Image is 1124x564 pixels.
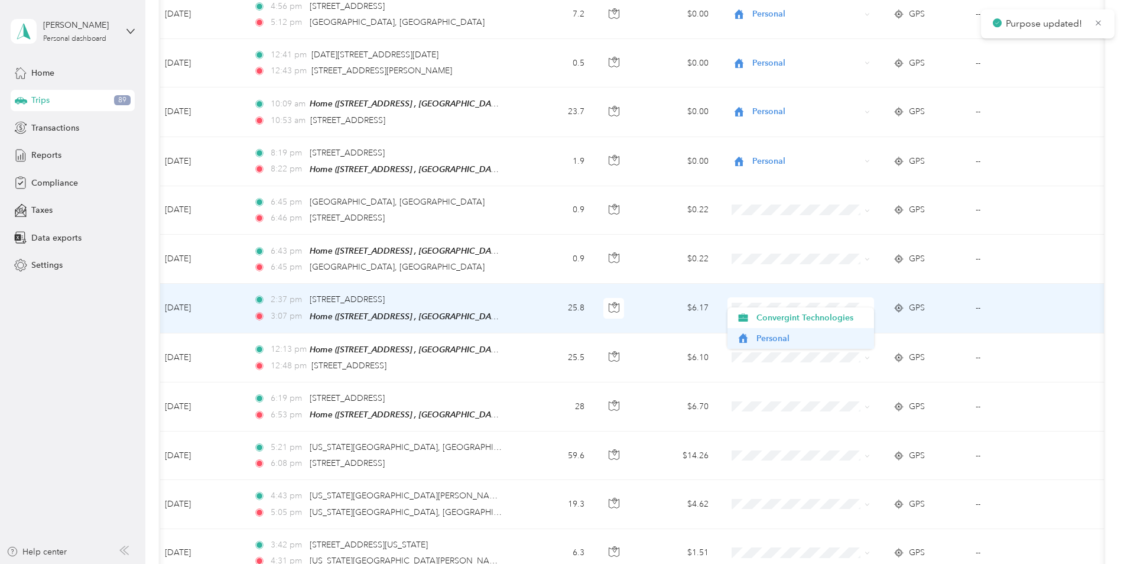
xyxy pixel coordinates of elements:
span: GPS [909,252,925,265]
td: -- [966,383,1074,432]
span: Convergint Technologies [756,312,866,324]
span: GPS [909,105,925,118]
div: Personal dashboard [43,35,106,43]
td: [DATE] [155,186,244,235]
td: $0.00 [635,87,718,137]
td: [DATE] [155,235,244,284]
td: 19.3 [516,480,594,529]
span: 6:19 pm [271,392,304,405]
span: Home ([STREET_ADDRESS] , [GEOGRAPHIC_DATA], [GEOGRAPHIC_DATA]) [310,164,592,174]
td: -- [966,235,1074,284]
span: Transactions [31,122,79,134]
td: 23.7 [516,87,594,137]
span: Home [31,67,54,79]
span: [STREET_ADDRESS] [310,115,385,125]
td: [DATE] [155,137,244,186]
td: 0.9 [516,235,594,284]
span: Compliance [31,177,78,189]
td: $0.22 [635,186,718,235]
td: 0.5 [516,39,594,87]
span: Personal [752,57,860,70]
span: [STREET_ADDRESS] [310,458,385,468]
span: GPS [909,302,925,315]
span: Settings [31,259,63,271]
span: [DATE][STREET_ADDRESS][DATE] [311,50,438,60]
span: [STREET_ADDRESS] [310,148,385,158]
td: -- [966,284,1074,333]
span: Taxes [31,204,53,216]
td: 59.6 [516,432,594,480]
td: $4.62 [635,480,718,529]
span: [STREET_ADDRESS][PERSON_NAME] [311,66,452,76]
span: [US_STATE][GEOGRAPHIC_DATA], [GEOGRAPHIC_DATA], [GEOGRAPHIC_DATA] [310,507,618,517]
span: Home ([STREET_ADDRESS] , [GEOGRAPHIC_DATA], [GEOGRAPHIC_DATA]) [310,312,592,322]
span: 6:45 pm [271,196,304,209]
td: -- [966,39,1074,87]
span: GPS [909,155,925,168]
td: -- [966,87,1074,137]
span: 5:05 pm [271,506,304,519]
td: 1.9 [516,137,594,186]
iframe: Everlance-gr Chat Button Frame [1058,498,1124,564]
span: GPS [909,400,925,413]
td: 28 [516,383,594,432]
td: -- [966,186,1074,235]
span: 8:19 pm [271,147,304,160]
td: -- [966,137,1074,186]
span: [STREET_ADDRESS] [310,294,385,304]
td: $14.26 [635,432,718,480]
td: $6.70 [635,383,718,432]
td: 0.9 [516,186,594,235]
td: -- [966,432,1074,480]
span: [US_STATE][GEOGRAPHIC_DATA], [GEOGRAPHIC_DATA], [GEOGRAPHIC_DATA] [310,442,618,452]
span: GPS [909,546,925,559]
span: Personal [752,8,860,21]
span: GPS [909,351,925,364]
span: 12:43 pm [271,64,307,77]
span: 5:21 pm [271,441,304,454]
span: GPS [909,449,925,462]
span: Personal [752,105,860,118]
td: [DATE] [155,284,244,333]
span: 6:45 pm [271,261,304,274]
td: [DATE] [155,383,244,432]
td: [DATE] [155,39,244,87]
span: 6:43 pm [271,245,304,258]
span: [STREET_ADDRESS] [310,213,385,223]
td: $0.00 [635,137,718,186]
span: [STREET_ADDRESS] [310,393,385,403]
span: Home ([STREET_ADDRESS] , [GEOGRAPHIC_DATA], [GEOGRAPHIC_DATA]) [310,345,592,355]
span: Home ([STREET_ADDRESS] , [GEOGRAPHIC_DATA], [GEOGRAPHIC_DATA]) [310,99,592,109]
td: -- [966,333,1074,383]
td: $6.10 [635,333,718,383]
span: 5:12 pm [271,16,304,29]
span: 12:48 pm [271,359,307,372]
div: [PERSON_NAME] [43,19,117,31]
td: 25.5 [516,333,594,383]
span: 2:37 pm [271,293,304,306]
span: Trips [31,94,50,106]
span: 12:41 pm [271,48,307,61]
span: [STREET_ADDRESS][US_STATE] [310,540,428,550]
p: Purpose updated! [1006,17,1085,31]
span: 8:22 pm [271,163,304,176]
span: 12:13 pm [271,343,304,356]
td: $6.17 [635,284,718,333]
span: GPS [909,57,925,70]
span: Home ([STREET_ADDRESS] , [GEOGRAPHIC_DATA], [GEOGRAPHIC_DATA]) [310,246,592,256]
td: 25.8 [516,284,594,333]
span: GPS [909,8,925,21]
span: [STREET_ADDRESS] [311,361,386,371]
span: Personal [756,332,866,345]
span: 10:53 am [271,114,306,127]
td: [DATE] [155,480,244,529]
div: Help center [7,546,67,558]
span: GPS [909,498,925,511]
span: 6:53 pm [271,409,304,422]
span: GPS [909,203,925,216]
span: Data exports [31,232,82,244]
span: Reports [31,149,61,161]
td: [DATE] [155,333,244,383]
td: [DATE] [155,87,244,137]
span: 6:08 pm [271,457,304,470]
